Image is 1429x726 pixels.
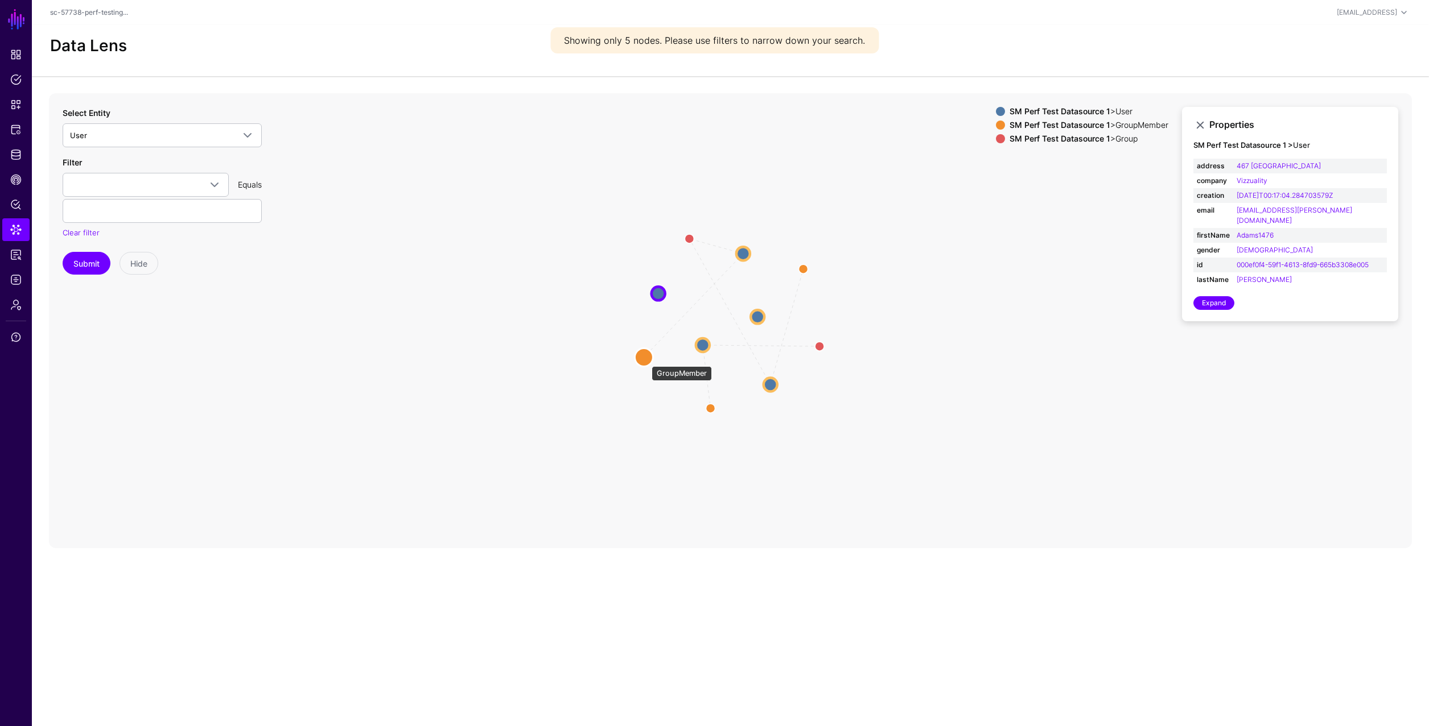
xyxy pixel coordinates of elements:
[1197,205,1230,215] strong: email
[233,179,266,190] div: Equals
[2,243,30,266] a: Reports
[10,99,22,110] span: Snippets
[2,268,30,291] a: Logs
[1193,140,1293,150] strong: SM Perf Test Datasource 1 >
[10,199,22,210] span: Policy Lens
[10,124,22,135] span: Protected Systems
[50,8,128,16] a: sc-57738-perf-testing...
[63,252,110,275] button: Submit
[1007,121,1171,130] div: > GroupMember
[1237,176,1267,185] a: Vizzuality
[1237,161,1321,170] a: 467 [GEOGRAPHIC_DATA]
[1197,230,1230,240] strong: firstName
[550,27,879,53] div: Showing only 5 nodes. Please use filters to narrow down your search.
[10,274,22,285] span: Logs
[7,7,26,32] a: SGNL
[50,36,127,56] h2: Data Lens
[10,49,22,60] span: Dashboard
[1010,120,1110,130] strong: SM Perf Test Datasource 1
[2,43,30,66] a: Dashboard
[2,143,30,166] a: Identity Data Fabric
[10,74,22,85] span: Policies
[2,193,30,216] a: Policy Lens
[1193,296,1234,310] a: Expand
[1237,246,1313,254] a: [DEMOGRAPHIC_DATA]
[63,228,100,237] a: Clear filter
[1010,106,1110,116] strong: SM Perf Test Datasource 1
[1237,260,1369,269] a: 000ef0f4-59f1-4613-8fd9-665b3308e005
[2,293,30,316] a: Admin
[1237,231,1274,239] a: Adams1476
[70,131,87,140] span: User
[10,149,22,160] span: Identity Data Fabric
[10,249,22,260] span: Reports
[120,252,158,275] button: Hide
[1197,190,1230,201] strong: creation
[63,107,110,119] label: Select Entity
[10,174,22,185] span: CAEP Hub
[1007,134,1171,143] div: > Group
[2,68,30,91] a: Policies
[10,224,22,235] span: Data Lens
[2,93,30,116] a: Snippets
[652,366,712,381] div: GroupMember
[1193,141,1387,150] h4: User
[1197,275,1230,285] strong: lastName
[1197,176,1230,186] strong: company
[1197,245,1230,255] strong: gender
[1237,275,1292,284] a: [PERSON_NAME]
[2,218,30,241] a: Data Lens
[1010,134,1110,143] strong: SM Perf Test Datasource 1
[1209,119,1387,130] h3: Properties
[1197,161,1230,171] strong: address
[1337,7,1397,18] div: [EMAIL_ADDRESS]
[1197,260,1230,270] strong: id
[1007,107,1171,116] div: > User
[10,331,22,343] span: Support
[63,156,82,168] label: Filter
[1237,191,1333,200] a: [DATE]T00:17:04.284703579Z
[1237,206,1352,225] a: [EMAIL_ADDRESS][PERSON_NAME][DOMAIN_NAME]
[2,168,30,191] a: CAEP Hub
[10,299,22,310] span: Admin
[2,118,30,141] a: Protected Systems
